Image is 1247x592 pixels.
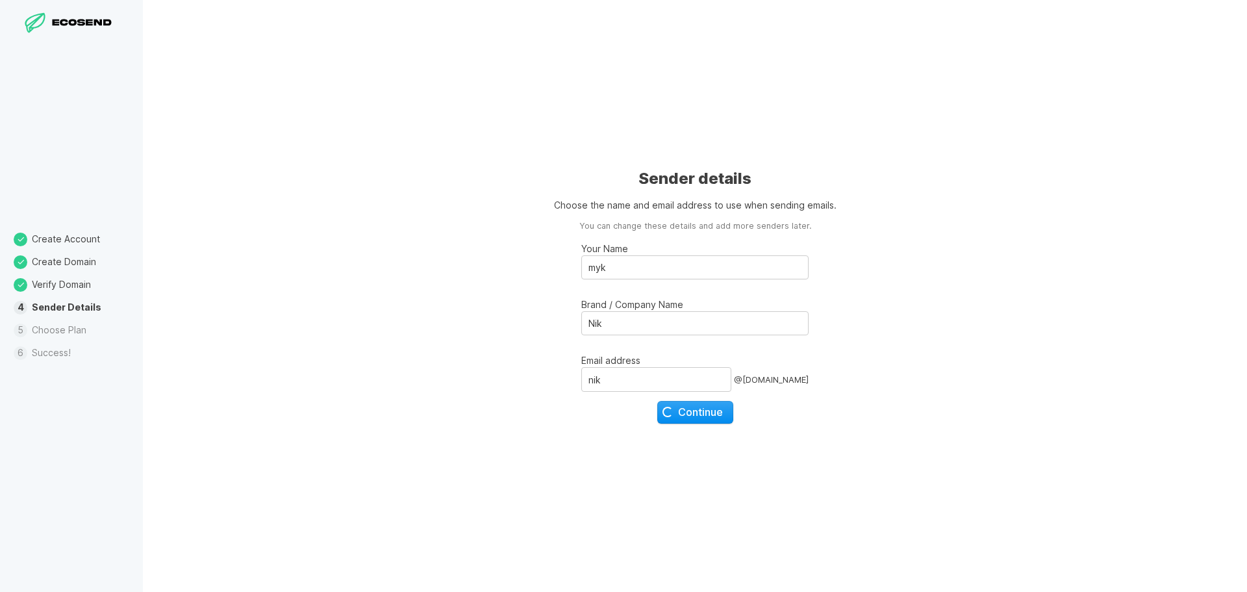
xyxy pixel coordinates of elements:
[581,311,809,335] input: Brand / Company Name
[734,367,809,392] div: @ [DOMAIN_NAME]
[581,367,731,392] input: Email address@[DOMAIN_NAME]
[638,168,751,189] h1: Sender details
[581,255,809,279] input: Your Name
[579,220,811,233] aside: You can change these details and add more senders later.
[668,405,723,418] span: Continue
[657,401,733,423] button: Continue
[581,242,809,255] p: Your Name
[554,198,837,212] p: Choose the name and email address to use when sending emails.
[581,298,809,311] p: Brand / Company Name
[581,354,809,367] p: Email address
